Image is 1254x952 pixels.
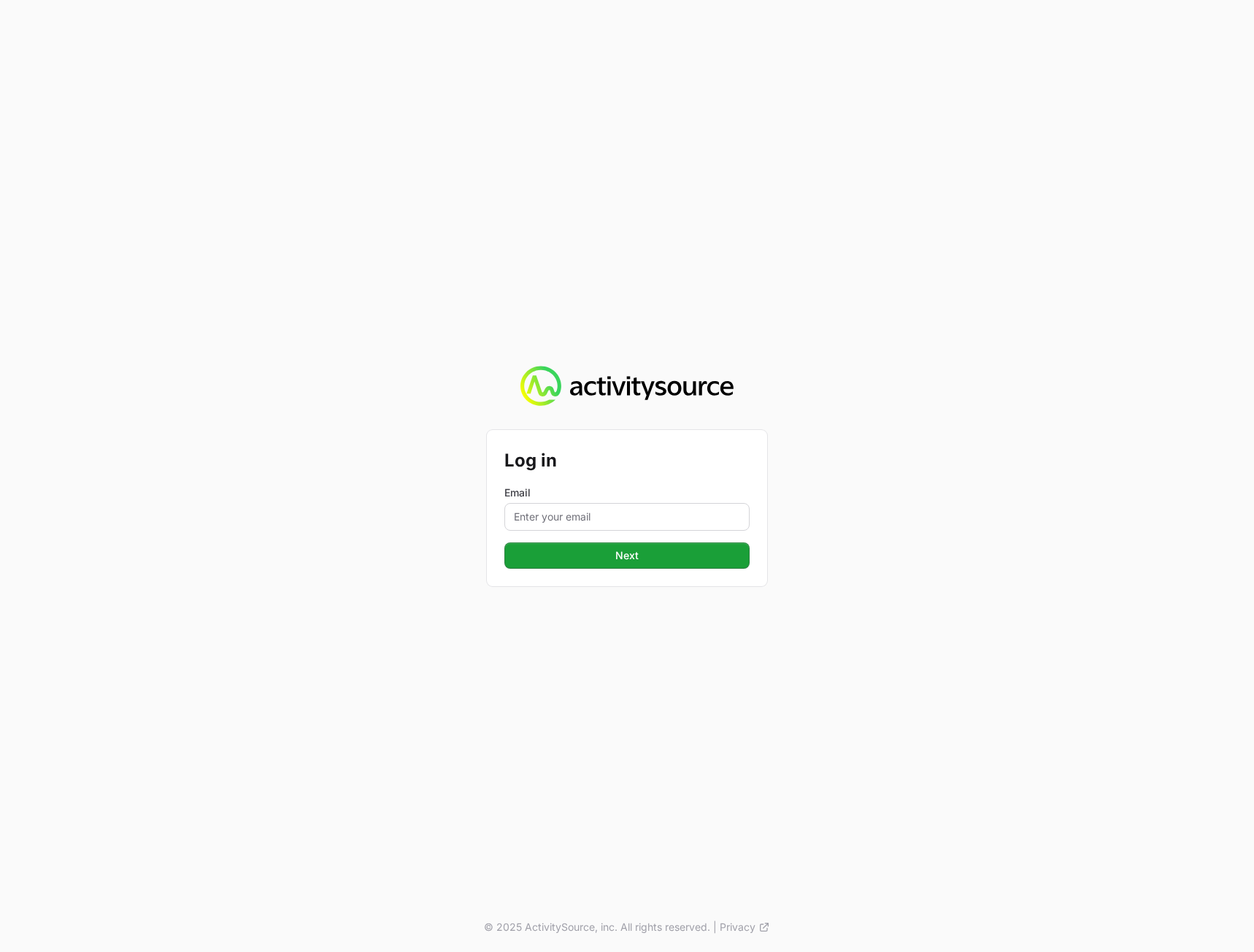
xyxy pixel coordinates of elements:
[504,448,750,474] h2: Log in
[720,920,770,934] a: Privacy
[504,485,750,500] label: Email
[615,547,639,564] span: Next
[484,920,710,934] p: © 2025 ActivitySource, inc. All rights reserved.
[504,542,750,569] button: Next
[520,366,733,407] img: Activity Source
[504,503,750,531] input: Enter your email
[713,920,717,934] span: |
